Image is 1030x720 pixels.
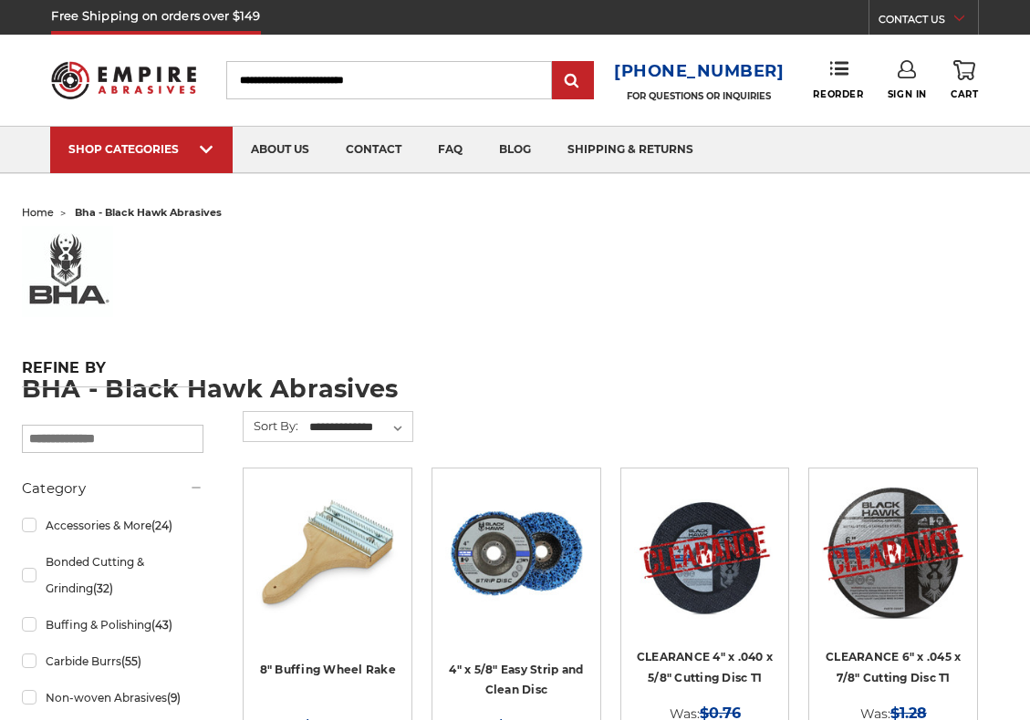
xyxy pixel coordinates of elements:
[813,88,863,100] span: Reorder
[826,650,961,684] a: CLEARANCE 6" x .045 x 7/8" Cutting Disc T1
[22,359,203,387] h5: Refine by
[22,546,203,604] a: Bonded Cutting & Grinding
[614,58,785,85] a: [PHONE_NUMBER]
[549,127,712,173] a: shipping & returns
[22,226,113,317] img: bha%20logo_1578506219__73569.original.jpg
[481,127,549,173] a: blog
[449,663,583,697] a: 4" x 5/8" Easy Strip and Clean Disc
[614,90,785,102] p: FOR QUESTIONS OR INQUIRIES
[951,60,978,100] a: Cart
[879,9,978,35] a: CONTACT US
[151,618,172,632] span: (43)
[260,663,396,676] a: 8" Buffing Wheel Rake
[813,60,863,99] a: Reorder
[951,88,978,100] span: Cart
[328,127,420,173] a: contact
[256,481,399,623] img: 8 inch single handle buffing wheel rake
[22,645,203,677] a: Carbide Burrs
[420,127,481,173] a: faq
[93,581,113,595] span: (32)
[22,509,203,541] a: Accessories & More
[888,88,927,100] span: Sign In
[68,142,214,156] div: SHOP CATEGORIES
[634,481,776,623] img: CLEARANCE 4" x .040 x 5/8" Cutting Disc T1
[22,682,203,714] a: Non-woven Abrasives
[822,481,964,623] img: CLEARANCE 6" x .045 x 7/8" Cut Off wheel
[121,654,141,668] span: (55)
[22,478,203,499] h5: Category
[22,206,54,219] a: home
[307,414,412,441] select: Sort By:
[555,63,591,99] input: Submit
[22,609,203,641] a: Buffing & Polishing
[75,206,222,219] span: bha - black hawk abrasives
[637,650,773,684] a: CLEARANCE 4" x .040 x 5/8" Cutting Disc T1
[445,481,588,623] img: 4" x 5/8" easy strip and clean discs
[151,519,172,532] span: (24)
[233,127,328,173] a: about us
[22,376,1008,401] h1: BHA - Black Hawk Abrasives
[167,691,181,705] span: (9)
[51,52,196,108] img: Empire Abrasives
[244,412,298,439] label: Sort By:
